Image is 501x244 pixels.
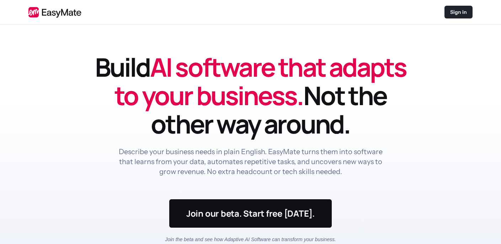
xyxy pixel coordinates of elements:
[444,6,473,18] a: Sign in
[165,237,336,242] em: Join the beta and see how Adaptive AI Software can transform your business.
[28,7,81,18] img: EasyMate logo
[450,9,467,16] p: Sign in
[114,49,406,113] span: AI software that adapts to your business.
[117,147,384,177] p: Describe your business needs in plain English. EasyMate turns them into software that learns from...
[94,53,407,138] h1: Build Not the other way around.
